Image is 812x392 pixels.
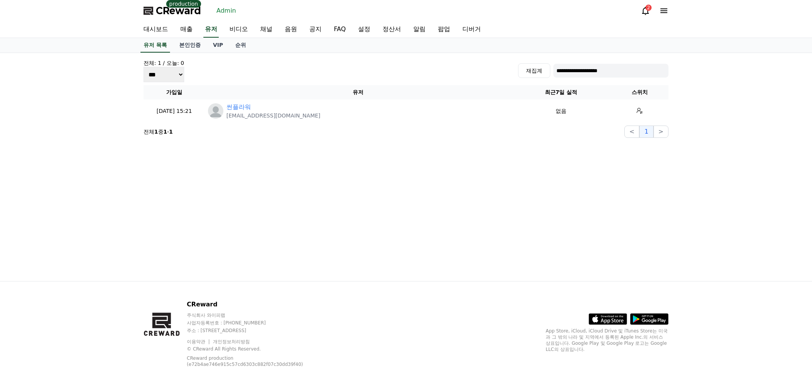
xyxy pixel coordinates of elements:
[223,22,254,38] a: 비디오
[511,85,611,99] th: 최근7일 실적
[611,85,668,99] th: 스위치
[144,5,201,17] a: CReward
[208,103,223,119] img: profile_blank.webp
[514,107,608,115] p: 없음
[163,129,167,135] strong: 1
[187,320,322,326] p: 사업자등록번호 : [PHONE_NUMBER]
[187,312,322,318] p: 주식회사 와이피랩
[229,38,252,53] a: 순위
[639,126,653,138] button: 1
[156,5,201,17] span: CReward
[144,59,184,67] h4: 전체: 1 / 오늘: 0
[432,22,456,38] a: 팝업
[624,126,639,138] button: <
[279,22,303,38] a: 음원
[169,129,173,135] strong: 1
[352,22,376,38] a: 설정
[203,22,219,38] a: 유저
[518,63,550,78] button: 재집계
[546,328,668,352] p: App Store, iCloud, iCloud Drive 및 iTunes Store는 미국과 그 밖의 나라 및 지역에서 등록된 Apple Inc.의 서비스 상표입니다. Goo...
[226,103,251,112] a: 썬플라워
[187,346,322,352] p: © CReward All Rights Reserved.
[213,5,239,17] a: Admin
[207,38,229,53] a: VIP
[226,112,320,119] p: [EMAIL_ADDRESS][DOMAIN_NAME]
[641,6,650,15] a: 2
[213,339,250,344] a: 개인정보처리방침
[187,355,310,367] p: CReward production (e72b4ae746e915c57cd6303c882f07c30dd39f40)
[174,22,199,38] a: 매출
[144,128,173,136] p: 전체 중 -
[187,327,322,334] p: 주소 : [STREET_ADDRESS]
[187,300,322,309] p: CReward
[147,107,202,115] p: [DATE] 15:21
[376,22,407,38] a: 정산서
[303,22,328,38] a: 공지
[254,22,279,38] a: 채널
[328,22,352,38] a: FAQ
[137,22,174,38] a: 대시보드
[173,38,207,53] a: 본인인증
[645,5,652,11] div: 2
[205,85,511,99] th: 유저
[154,129,158,135] strong: 1
[407,22,432,38] a: 알림
[654,126,668,138] button: >
[140,38,170,53] a: 유저 목록
[456,22,487,38] a: 디버거
[187,339,211,344] a: 이용약관
[144,85,205,99] th: 가입일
